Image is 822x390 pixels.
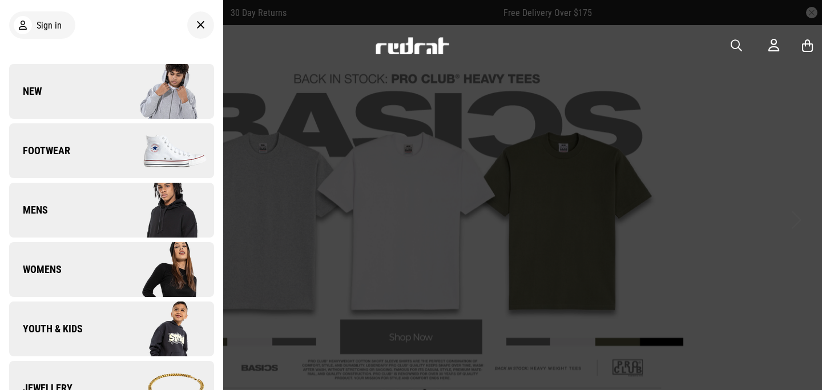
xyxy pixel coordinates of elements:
span: Youth & Kids [9,322,83,336]
span: Sign in [37,20,62,31]
img: Company [111,122,213,179]
a: Footwear Company [9,123,214,178]
img: Company [111,182,213,239]
button: Open LiveChat chat widget [9,5,43,39]
a: New Company [9,64,214,119]
a: Youth & Kids Company [9,301,214,356]
img: Redrat logo [374,37,450,54]
span: Footwear [9,144,70,158]
img: Company [111,63,213,120]
a: Womens Company [9,242,214,297]
span: New [9,85,42,98]
img: Company [111,300,213,357]
span: Womens [9,263,62,276]
span: Mens [9,203,48,217]
a: Mens Company [9,183,214,238]
img: Company [111,241,213,298]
